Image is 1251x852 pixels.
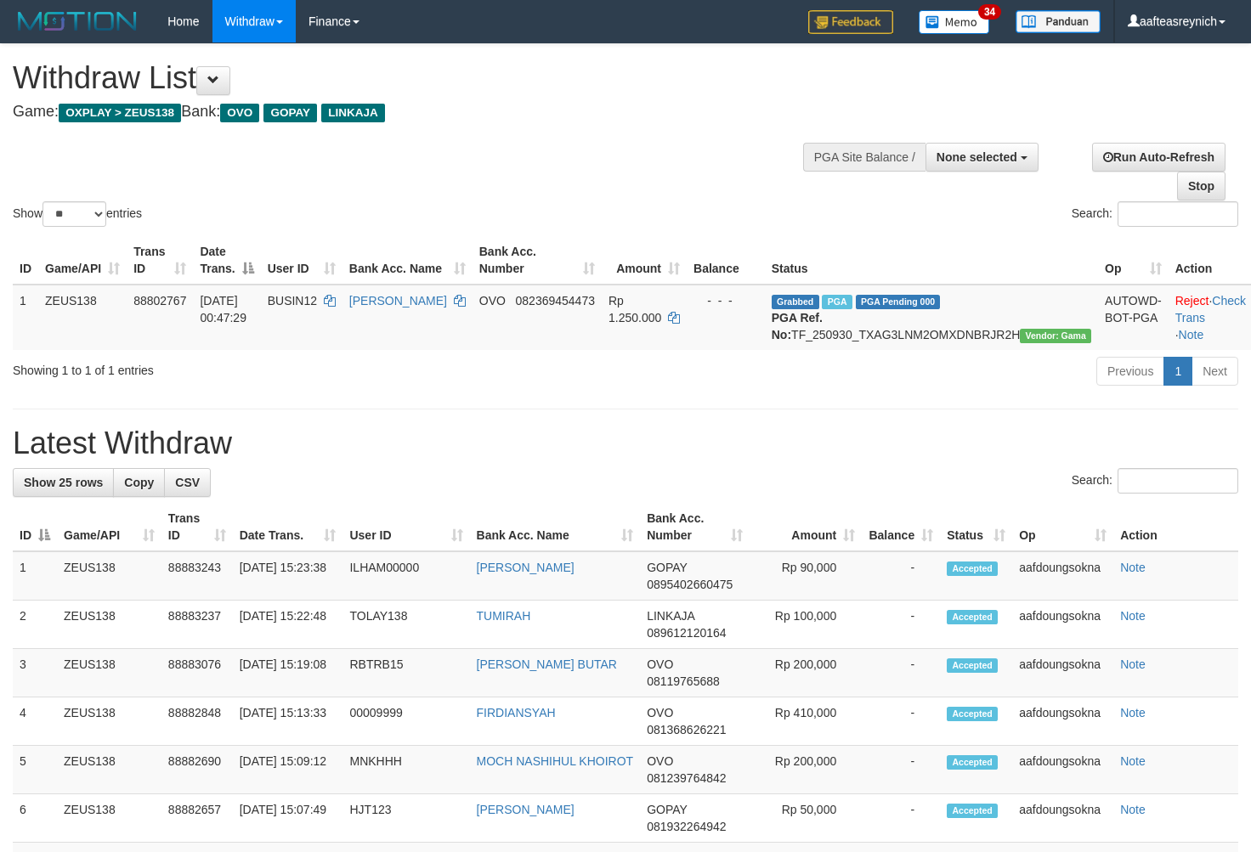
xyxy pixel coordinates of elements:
span: Copy 081932264942 to clipboard [647,820,726,833]
span: Copy 0895402660475 to clipboard [647,578,733,591]
th: Op: activate to sort column ascending [1012,503,1113,551]
a: [PERSON_NAME] BUTAR [477,657,617,671]
th: Status: activate to sort column ascending [940,503,1012,551]
a: Note [1120,706,1146,719]
img: panduan.png [1016,10,1101,33]
a: Note [1120,609,1146,623]
a: Note [1120,561,1146,574]
td: Rp 410,000 [750,697,863,746]
a: Reject [1175,294,1209,308]
input: Search: [1118,201,1238,227]
td: ZEUS138 [57,601,161,649]
td: ZEUS138 [57,551,161,601]
span: Accepted [947,561,998,576]
span: OVO [220,104,259,122]
th: ID [13,236,38,285]
a: Note [1179,328,1204,341]
td: 88882690 [161,746,233,794]
span: Copy 08119765688 to clipboard [647,674,720,688]
span: GOPAY [263,104,317,122]
span: Accepted [947,707,998,721]
span: Copy 081368626221 to clipboard [647,723,726,736]
td: 5 [13,746,57,794]
span: [DATE] 00:47:29 [200,294,246,324]
b: PGA Ref. No: [772,311,823,341]
label: Search: [1072,468,1238,494]
span: LINKAJA [321,104,385,122]
td: - [862,601,940,649]
span: Copy 089612120164 to clipboard [647,626,726,640]
td: TF_250930_TXAG3LNM2OMXDNBRJR2H [765,285,1098,350]
th: Bank Acc. Number: activate to sort column ascending [473,236,602,285]
td: [DATE] 15:13:33 [233,697,343,746]
th: Bank Acc. Name: activate to sort column ascending [342,236,473,285]
td: [DATE] 15:09:12 [233,746,343,794]
span: Marked by aafsreyleap [822,295,852,309]
span: CSV [175,476,200,489]
a: Previous [1096,357,1164,386]
span: GOPAY [647,803,687,816]
h1: Withdraw List [13,61,817,95]
span: OXPLAY > ZEUS138 [59,104,181,122]
label: Search: [1072,201,1238,227]
img: Button%20Memo.svg [919,10,990,34]
span: OVO [647,706,673,719]
td: 88883076 [161,649,233,697]
span: 88802767 [133,294,186,308]
td: aafdoungsokna [1012,794,1113,843]
span: GOPAY [647,561,687,574]
a: TUMIRAH [477,609,531,623]
a: CSV [164,468,211,497]
td: - [862,551,940,601]
span: BUSIN12 [268,294,317,308]
td: 1 [13,551,57,601]
td: aafdoungsokna [1012,697,1113,746]
td: [DATE] 15:07:49 [233,794,343,843]
td: 3 [13,649,57,697]
span: Rp 1.250.000 [609,294,661,324]
td: Rp 200,000 [750,649,863,697]
td: aafdoungsokna [1012,551,1113,601]
a: [PERSON_NAME] [477,803,575,816]
th: User ID: activate to sort column ascending [342,503,469,551]
td: 88882657 [161,794,233,843]
th: Action [1113,503,1238,551]
td: 6 [13,794,57,843]
td: RBTRB15 [342,649,469,697]
td: Rp 100,000 [750,601,863,649]
td: ZEUS138 [38,285,127,350]
th: Bank Acc. Name: activate to sort column ascending [470,503,641,551]
a: Next [1192,357,1238,386]
td: ZEUS138 [57,746,161,794]
span: Copy 081239764842 to clipboard [647,771,726,785]
td: [DATE] 15:22:48 [233,601,343,649]
a: Stop [1177,172,1226,200]
span: OVO [647,657,673,671]
td: ZEUS138 [57,794,161,843]
span: Grabbed [772,295,819,309]
td: [DATE] 15:19:08 [233,649,343,697]
span: PGA Pending [856,295,941,309]
td: HJT123 [342,794,469,843]
span: 34 [978,4,1001,20]
a: [PERSON_NAME] [349,294,447,308]
th: Amount: activate to sort column ascending [602,236,687,285]
td: 88882848 [161,697,233,746]
a: Note [1120,754,1146,768]
td: 2 [13,601,57,649]
th: Amount: activate to sort column ascending [750,503,863,551]
th: Bank Acc. Number: activate to sort column ascending [640,503,750,551]
span: Copy [124,476,154,489]
button: None selected [926,143,1039,172]
td: 88883243 [161,551,233,601]
a: [PERSON_NAME] [477,561,575,574]
th: Game/API: activate to sort column ascending [38,236,127,285]
td: Rp 50,000 [750,794,863,843]
td: - [862,794,940,843]
a: Note [1120,657,1146,671]
th: Date Trans.: activate to sort column descending [193,236,260,285]
span: Accepted [947,804,998,818]
span: LINKAJA [647,609,694,623]
td: aafdoungsokna [1012,649,1113,697]
span: OVO [647,754,673,768]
